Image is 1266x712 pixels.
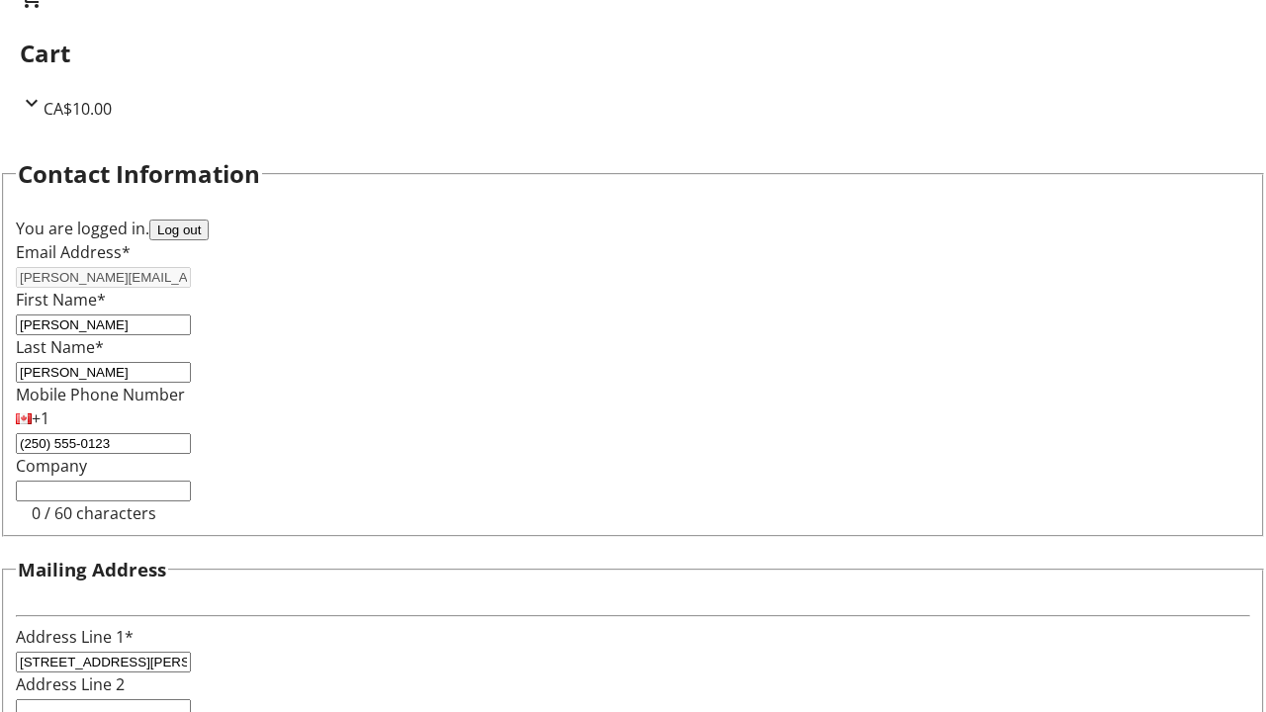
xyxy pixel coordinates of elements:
label: Company [16,455,87,477]
h2: Cart [20,36,1246,71]
input: (506) 234-5678 [16,433,191,454]
h2: Contact Information [18,156,260,192]
h3: Mailing Address [18,556,166,583]
label: Email Address* [16,241,131,263]
label: First Name* [16,289,106,311]
label: Last Name* [16,336,104,358]
tr-character-limit: 0 / 60 characters [32,502,156,524]
label: Address Line 1* [16,626,134,648]
button: Log out [149,220,209,240]
label: Address Line 2 [16,673,125,695]
span: CA$10.00 [44,98,112,120]
input: Address [16,652,191,672]
div: You are logged in. [16,217,1250,240]
label: Mobile Phone Number [16,384,185,405]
